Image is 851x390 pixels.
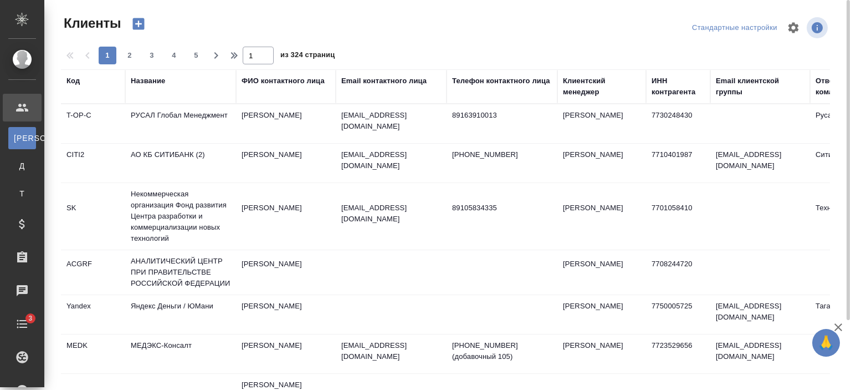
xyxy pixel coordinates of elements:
[452,340,552,362] p: [PHONE_NUMBER] (добавочный 105)
[3,310,42,338] a: 3
[236,295,336,334] td: [PERSON_NAME]
[143,50,161,61] span: 3
[236,253,336,292] td: [PERSON_NAME]
[557,335,646,373] td: [PERSON_NAME]
[187,47,205,64] button: 5
[143,47,161,64] button: 3
[121,47,139,64] button: 2
[452,149,552,160] p: [PHONE_NUMBER]
[646,197,710,236] td: 7701058410
[341,340,441,362] p: [EMAIL_ADDRESS][DOMAIN_NAME]
[61,144,125,183] td: CITI2
[646,253,710,292] td: 7708244720
[61,335,125,373] td: MEDK
[14,160,30,171] span: Д
[557,144,646,183] td: [PERSON_NAME]
[563,75,640,98] div: Клиентский менеджер
[716,75,804,98] div: Email клиентской группы
[452,202,552,214] p: 89105834335
[236,335,336,373] td: [PERSON_NAME]
[807,17,830,38] span: Посмотреть информацию
[341,149,441,171] p: [EMAIL_ADDRESS][DOMAIN_NAME]
[557,104,646,143] td: [PERSON_NAME]
[8,127,36,149] a: [PERSON_NAME]
[341,202,441,225] p: [EMAIL_ADDRESS][DOMAIN_NAME]
[646,144,710,183] td: 7710401987
[187,50,205,61] span: 5
[22,313,39,324] span: 3
[242,75,325,87] div: ФИО контактного лица
[652,75,705,98] div: ИНН контрагента
[689,19,780,37] div: split button
[125,14,152,33] button: Создать
[61,104,125,143] td: T-OP-C
[125,104,236,143] td: РУСАЛ Глобал Менеджмент
[125,183,236,250] td: Некоммерческая организация Фонд развития Центра разработки и коммерциализации новых технологий
[452,110,552,121] p: 89163910013
[341,75,427,87] div: Email контактного лица
[236,144,336,183] td: [PERSON_NAME]
[61,197,125,236] td: SK
[131,75,165,87] div: Название
[121,50,139,61] span: 2
[646,104,710,143] td: 7730248430
[61,295,125,334] td: Yandex
[14,133,30,144] span: [PERSON_NAME]
[557,295,646,334] td: [PERSON_NAME]
[125,144,236,183] td: АО КБ СИТИБАНК (2)
[780,14,807,41] span: Настроить таблицу
[452,75,550,87] div: Телефон контактного лица
[817,331,835,354] span: 🙏
[710,144,810,183] td: [EMAIL_ADDRESS][DOMAIN_NAME]
[61,14,121,32] span: Клиенты
[341,110,441,132] p: [EMAIL_ADDRESS][DOMAIN_NAME]
[812,329,840,357] button: 🙏
[125,250,236,295] td: АНАЛИТИЧЕСКИЙ ЦЕНТР ПРИ ПРАВИТЕЛЬСТВЕ РОССИЙСКОЙ ФЕДЕРАЦИИ
[236,104,336,143] td: [PERSON_NAME]
[14,188,30,199] span: Т
[8,183,36,205] a: Т
[66,75,80,87] div: Код
[557,253,646,292] td: [PERSON_NAME]
[557,197,646,236] td: [PERSON_NAME]
[165,47,183,64] button: 4
[646,335,710,373] td: 7723529656
[710,335,810,373] td: [EMAIL_ADDRESS][DOMAIN_NAME]
[236,197,336,236] td: [PERSON_NAME]
[710,295,810,334] td: [EMAIL_ADDRESS][DOMAIN_NAME]
[165,50,183,61] span: 4
[280,48,335,64] span: из 324 страниц
[8,155,36,177] a: Д
[125,295,236,334] td: Яндекс Деньги / ЮМани
[61,253,125,292] td: ACGRF
[125,335,236,373] td: МЕДЭКС-Консалт
[646,295,710,334] td: 7750005725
